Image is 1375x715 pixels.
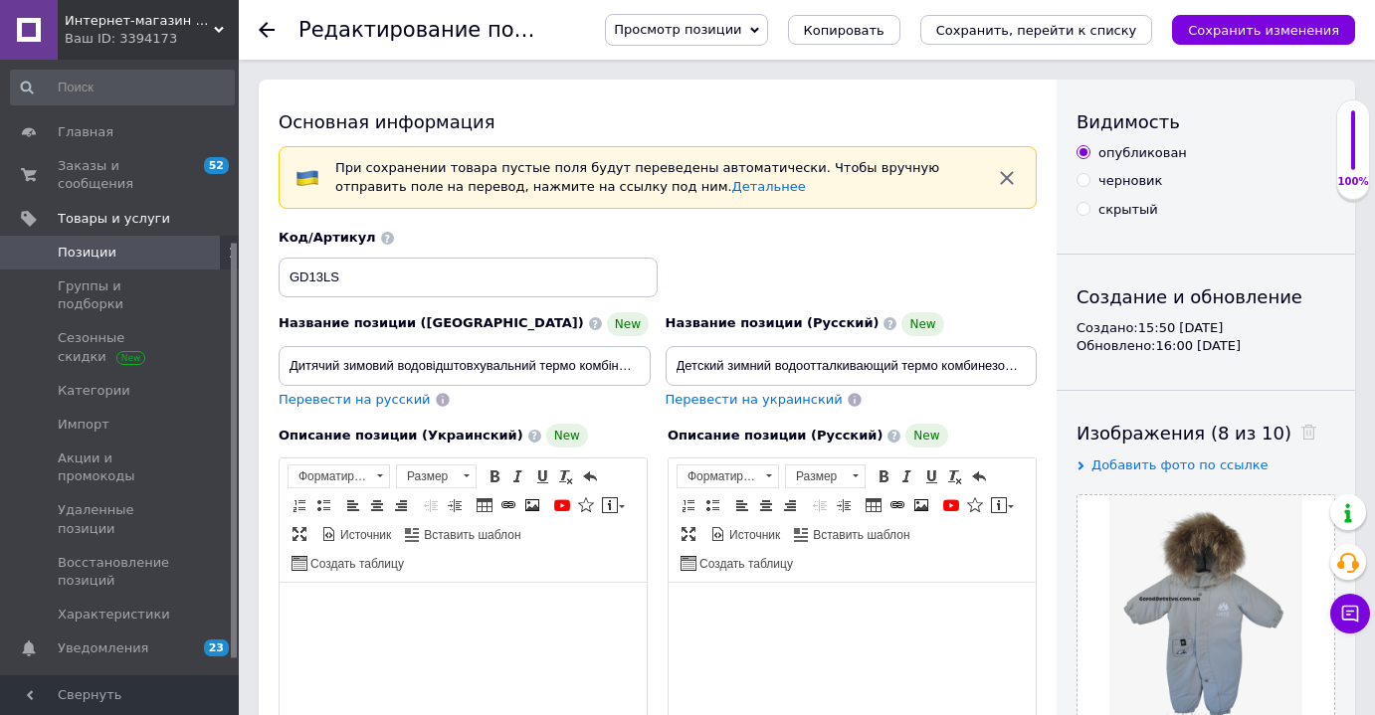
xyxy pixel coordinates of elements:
a: Таблица [863,494,884,516]
span: Источник [726,527,780,544]
button: Копировать [788,15,900,45]
div: опубликован [1098,144,1187,162]
a: По левому краю [342,494,364,516]
a: Вставить/Редактировать ссылку (Ctrl+L) [886,494,908,516]
span: Источник [337,527,391,544]
span: Акции и промокоды [58,449,184,485]
a: Увеличить отступ [833,494,855,516]
a: Создать таблицу [289,552,407,574]
a: Изображение [910,494,932,516]
span: Удаленные позиции [58,501,184,537]
div: 100% [1337,175,1369,189]
span: Восстановление позиций [58,554,184,590]
a: Подчеркнутый (Ctrl+U) [920,465,942,487]
a: Полужирный (Ctrl+B) [484,465,505,487]
a: Вставить сообщение [599,494,628,516]
a: Убрать форматирование [555,465,577,487]
div: Создание и обновление [1077,284,1335,309]
span: Показатели работы компании [58,674,184,710]
a: По центру [755,494,777,516]
a: Создать таблицу [678,552,796,574]
a: Вставить / удалить нумерованный список [289,494,310,516]
span: New [901,312,943,336]
span: Интернет-магазин детских товаров "Gorod Detstva" [65,12,214,30]
span: Код/Артикул [279,230,376,245]
a: Форматирование [677,464,779,488]
a: Полужирный (Ctrl+B) [873,465,894,487]
span: Создать таблицу [696,556,793,573]
span: Форматирование [678,465,759,487]
span: Перевести на русский [279,392,431,407]
div: Основная информация [279,109,1037,134]
a: Добавить видео с YouTube [940,494,962,516]
a: Изображение [521,494,543,516]
a: Развернуть [678,523,699,545]
span: New [607,312,649,336]
a: Развернуть [289,523,310,545]
button: Сохранить изменения [1172,15,1355,45]
i: Сохранить изменения [1188,23,1339,38]
i: Сохранить, перейти к списку [936,23,1137,38]
span: Характеристики [58,606,170,624]
span: New [546,424,588,447]
span: New [905,424,947,447]
span: Копировать [804,23,884,38]
span: Вставить шаблон [421,527,520,544]
span: 52 [204,157,229,174]
a: Вставить / удалить маркированный список [312,494,334,516]
a: Вставить сообщение [988,494,1017,516]
a: Вставить/Редактировать ссылку (Ctrl+L) [497,494,519,516]
span: Размер [397,465,457,487]
div: скрытый [1098,201,1158,219]
a: Вставить шаблон [791,523,912,545]
button: Чат с покупателем [1330,594,1370,633]
div: 100% Качество заполнения [1336,99,1370,200]
a: Уменьшить отступ [809,494,831,516]
a: Вставить иконку [575,494,597,516]
a: Подчеркнутый (Ctrl+U) [531,465,553,487]
span: При сохранении товара пустые поля будут переведены автоматически. Чтобы вручную отправить поле на... [335,160,939,194]
div: Создано: 15:50 [DATE] [1077,319,1335,337]
a: Источник [707,523,783,545]
a: Отменить (Ctrl+Z) [968,465,990,487]
div: Обновлено: 16:00 [DATE] [1077,337,1335,355]
a: Курсив (Ctrl+I) [507,465,529,487]
span: Заказы и сообщения [58,157,184,193]
span: Перевести на украинский [666,392,843,407]
span: Уведомления [58,639,148,657]
div: Изображения (8 из 10) [1077,421,1335,446]
span: Форматирование [289,465,370,487]
a: Детальнее [732,179,806,194]
span: Просмотр позиции [614,22,741,37]
input: Поиск [10,70,235,105]
a: Убрать форматирование [944,465,966,487]
a: Размер [396,464,477,488]
a: Добавить видео с YouTube [551,494,573,516]
a: Уменьшить отступ [420,494,442,516]
div: Ваш ID: 3394173 [65,30,239,48]
input: Например, H&M женское платье зеленое 38 размер вечернее макси с блестками [666,346,1038,386]
span: Вставить шаблон [810,527,909,544]
a: Таблица [474,494,495,516]
span: Название позиции (Русский) [666,315,880,330]
a: Вставить иконку [964,494,986,516]
div: черновик [1098,172,1162,190]
a: Вставить / удалить маркированный список [701,494,723,516]
span: Описание позиции (Русский) [668,428,883,443]
a: Курсив (Ctrl+I) [896,465,918,487]
button: Сохранить, перейти к списку [920,15,1153,45]
img: :flag-ua: [295,166,319,190]
a: Увеличить отступ [444,494,466,516]
span: 23 [204,639,229,656]
span: Название позиции ([GEOGRAPHIC_DATA]) [279,315,584,330]
a: Источник [318,523,394,545]
a: Вставить шаблон [402,523,523,545]
span: Позиции [58,244,116,262]
a: Форматирование [288,464,390,488]
a: Размер [785,464,866,488]
span: Товары и услуги [58,210,170,228]
a: Вставить / удалить нумерованный список [678,494,699,516]
a: По правому краю [779,494,801,516]
a: По левому краю [731,494,753,516]
span: Категории [58,382,130,400]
